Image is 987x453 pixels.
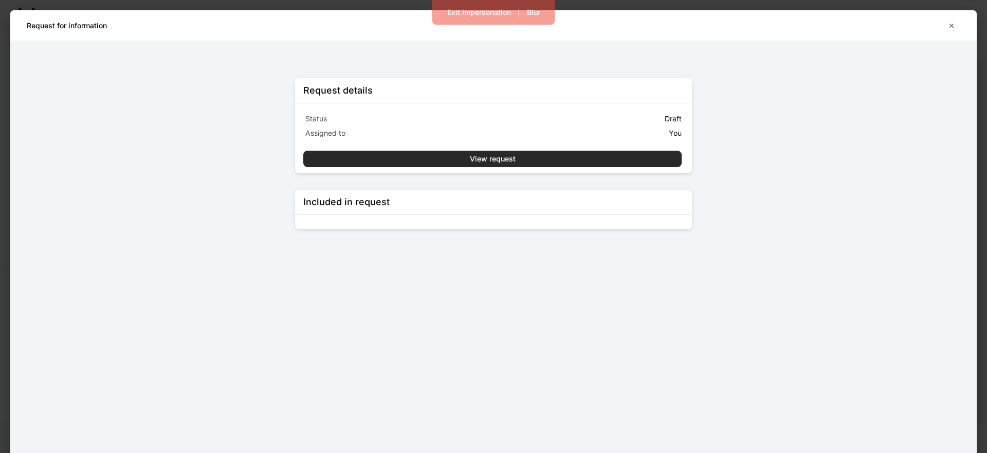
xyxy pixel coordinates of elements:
[303,151,682,167] button: View request
[305,114,491,124] p: Status
[665,114,682,124] p: Draft
[27,21,107,31] h5: Request for information
[470,155,516,162] div: View request
[305,128,491,138] p: Assigned to
[303,84,373,97] div: Request details
[527,9,540,16] div: Blur
[669,128,682,138] p: You
[447,9,511,16] div: Exit Impersonation
[303,196,390,208] div: Included in request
